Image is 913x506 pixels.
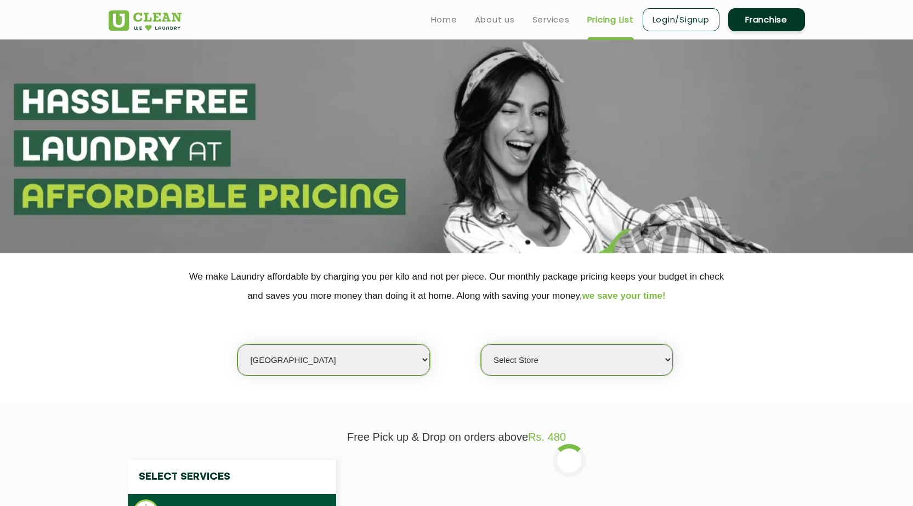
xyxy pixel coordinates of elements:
span: Rs. 480 [528,431,566,443]
a: Login/Signup [643,8,719,31]
a: Franchise [728,8,805,31]
h4: Select Services [128,460,336,494]
p: We make Laundry affordable by charging you per kilo and not per piece. Our monthly package pricin... [109,267,805,305]
a: Home [431,13,457,26]
a: About us [475,13,515,26]
a: Pricing List [587,13,634,26]
span: we save your time! [582,291,666,301]
p: Free Pick up & Drop on orders above [109,431,805,444]
a: Services [532,13,570,26]
img: UClean Laundry and Dry Cleaning [109,10,182,31]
